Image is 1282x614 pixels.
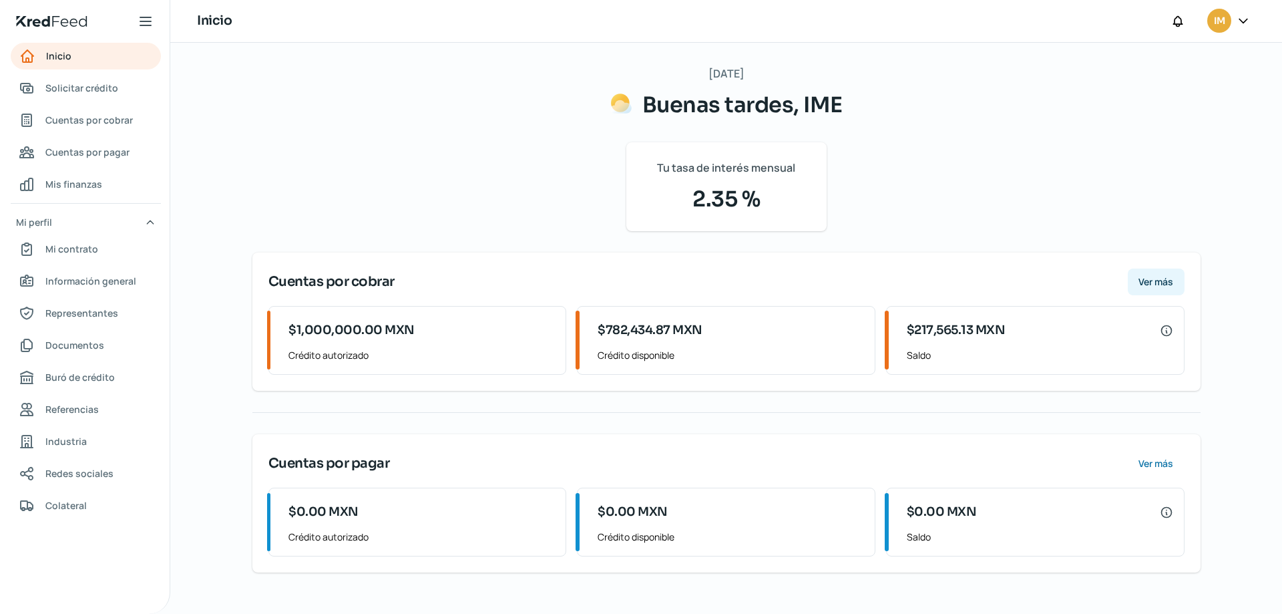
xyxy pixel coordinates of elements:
[1138,277,1173,287] span: Ver más
[45,497,87,514] span: Colateral
[45,433,87,450] span: Industria
[708,64,744,84] span: [DATE]
[1128,450,1185,477] button: Ver más
[11,171,161,198] a: Mis finanzas
[907,503,977,521] span: $0.00 MXN
[45,369,115,386] span: Buró de crédito
[1128,269,1185,295] button: Ver más
[11,75,161,102] a: Solicitar crédito
[11,107,161,134] a: Cuentas por cobrar
[598,503,668,521] span: $0.00 MXN
[907,321,1006,339] span: $217,565.13 MXN
[45,241,98,257] span: Mi contrato
[11,300,161,327] a: Representantes
[45,80,118,96] span: Solicitar crédito
[642,92,843,118] span: Buenas tardes, IME
[268,272,395,292] span: Cuentas por cobrar
[610,93,632,114] img: Saludos
[1214,13,1225,29] span: IM
[11,460,161,487] a: Redes sociales
[657,158,795,178] span: Tu tasa de interés mensual
[46,47,71,64] span: Inicio
[45,144,130,160] span: Cuentas por pagar
[598,347,864,363] span: Crédito disponible
[598,528,864,545] span: Crédito disponible
[11,492,161,519] a: Colateral
[268,454,390,474] span: Cuentas por pagar
[288,321,415,339] span: $1,000,000.00 MXN
[45,112,133,128] span: Cuentas por cobrar
[11,139,161,166] a: Cuentas por pagar
[11,236,161,263] a: Mi contrato
[45,305,118,321] span: Representantes
[11,332,161,359] a: Documentos
[1138,459,1173,468] span: Ver más
[288,528,555,545] span: Crédito autorizado
[197,11,232,31] h1: Inicio
[11,428,161,455] a: Industria
[288,347,555,363] span: Crédito autorizado
[11,396,161,423] a: Referencias
[16,214,52,231] span: Mi perfil
[288,503,359,521] span: $0.00 MXN
[45,465,114,482] span: Redes sociales
[45,337,104,353] span: Documentos
[907,528,1173,545] span: Saldo
[598,321,702,339] span: $782,434.87 MXN
[642,183,811,215] span: 2.35 %
[45,176,102,192] span: Mis finanzas
[907,347,1173,363] span: Saldo
[45,273,136,289] span: Información general
[11,43,161,69] a: Inicio
[11,268,161,295] a: Información general
[45,401,99,418] span: Referencias
[11,364,161,391] a: Buró de crédito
